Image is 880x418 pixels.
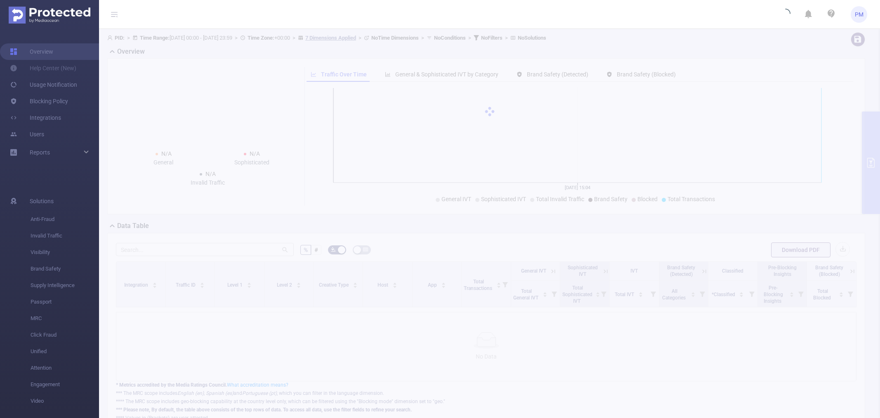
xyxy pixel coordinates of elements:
[31,310,99,327] span: MRC
[31,376,99,393] span: Engagement
[10,93,68,109] a: Blocking Policy
[10,109,61,126] a: Integrations
[10,126,44,142] a: Users
[10,76,77,93] a: Usage Notification
[31,261,99,277] span: Brand Safety
[31,393,99,409] span: Video
[31,228,99,244] span: Invalid Traffic
[31,360,99,376] span: Attention
[30,149,50,156] span: Reports
[9,7,90,24] img: Protected Media
[31,244,99,261] span: Visibility
[31,294,99,310] span: Passport
[30,193,54,209] span: Solutions
[31,277,99,294] span: Supply Intelligence
[31,327,99,343] span: Click Fraud
[855,6,863,23] span: PM
[31,211,99,228] span: Anti-Fraud
[30,144,50,161] a: Reports
[781,9,790,20] i: icon: loading
[31,343,99,360] span: Unified
[10,43,53,60] a: Overview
